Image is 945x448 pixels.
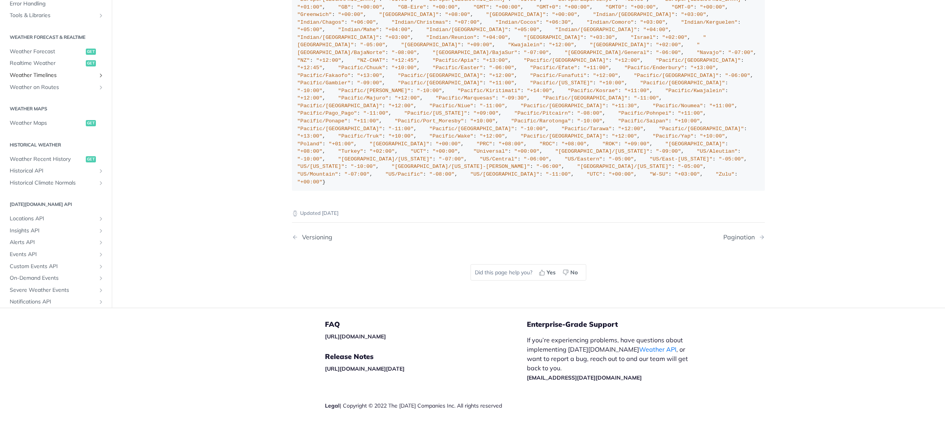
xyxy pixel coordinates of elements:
[392,164,530,169] span: "[GEOGRAPHIC_DATA]/[US_STATE]-[PERSON_NAME]"
[530,73,587,78] span: "Pacific/Funafuti"
[433,58,476,63] span: "Pacific/Apia"
[640,19,665,25] span: "+03:00"
[417,88,442,94] span: "-10:00"
[436,95,495,101] span: "Pacific/Marquesas"
[555,148,650,154] span: "[GEOGRAPHIC_DATA]/[US_STATE]"
[479,103,505,109] span: "-11:00"
[659,126,744,132] span: "Pacific/[GEOGRAPHIC_DATA]"
[6,70,106,81] a: Weather TimelinesShow subpages for Weather Timelines
[357,4,382,10] span: "+00:00"
[325,352,527,361] h5: Release Notes
[624,65,684,71] span: "Pacific/Enderbury"
[398,4,426,10] span: "GB-Eire"
[297,141,323,147] span: "Poland"
[653,133,693,139] span: "Pacific/Yap"
[471,264,586,281] div: Did this page help you?
[577,110,603,116] span: "-08:00"
[325,365,405,372] a: [URL][DOMAIN_NAME][DATE]
[6,34,106,41] h2: Weather Forecast & realtime
[10,71,96,79] span: Weather Timelines
[325,402,527,410] div: | Copyright © 2022 The [DATE] Companies Inc. All rights reserved
[297,171,338,177] span: "US/Mountain"
[385,35,410,40] span: "+03:00"
[297,42,700,56] span: "[GEOGRAPHIC_DATA]/BajaNorte"
[524,156,549,162] span: "-06:00"
[609,156,634,162] span: "-05:00"
[10,155,84,163] span: Weather Recent History
[297,80,351,86] span: "Pacific/Gambier"
[665,141,725,147] span: "[GEOGRAPHIC_DATA]"
[650,156,712,162] span: "US/East-[US_STATE]"
[486,12,546,17] span: "[GEOGRAPHIC_DATA]"
[379,12,439,17] span: "[GEOGRAPHIC_DATA]"
[568,88,618,94] span: "Pacific/Kosrae"
[98,251,104,258] button: Show subpages for Events API
[728,50,754,56] span: "-07:00"
[325,402,340,409] a: Legal
[479,156,517,162] span: "US/Central"
[612,103,637,109] span: "+11:30"
[429,126,514,132] span: "Pacific/[GEOGRAPHIC_DATA]"
[675,118,700,124] span: "+10:00"
[388,103,413,109] span: "+12:00"
[653,103,703,109] span: "Pacific/Noumea"
[325,320,527,329] h5: FAQ
[325,333,386,340] a: [URL][DOMAIN_NAME]
[98,168,104,174] button: Show subpages for Historical API
[10,12,96,19] span: Tools & Libraries
[678,110,703,116] span: "+11:00"
[429,171,455,177] span: "-08:00"
[363,110,389,116] span: "-11:00"
[521,103,606,109] span: "Pacific/[GEOGRAPHIC_DATA]"
[351,164,376,169] span: "-10:00"
[690,65,716,71] span: "+13:00"
[297,65,323,71] span: "+12:45"
[656,148,681,154] span: "-09:00"
[10,286,96,294] span: Severe Weather Events
[723,234,759,241] div: Pagination
[665,88,725,94] span: "Pacific/Kwajalein"
[338,27,379,33] span: "Indian/Mahe"
[524,50,549,56] span: "-07:00"
[297,118,348,124] span: "Pacific/Ponape"
[634,95,659,101] span: "-11:00"
[473,110,499,116] span: "+09:00"
[530,80,593,86] span: "Pacific/[US_STATE]"
[612,133,637,139] span: "+12:00"
[370,141,429,147] span: "[GEOGRAPHIC_DATA]"
[298,234,332,241] div: Versioning
[615,58,640,63] span: "+12:00"
[624,88,650,94] span: "+11:00"
[565,50,650,56] span: "[GEOGRAPHIC_DATA]/General"
[6,261,106,272] a: Custom Events APIShow subpages for Custom Events API
[565,156,602,162] span: "US/Eastern"
[6,201,106,208] h2: [DATE][DOMAIN_NAME] API
[631,35,656,40] span: "Israel"
[6,165,106,177] a: Historical APIShow subpages for Historical API
[549,42,574,48] span: "+12:00"
[297,73,351,78] span: "Pacific/Fakaofo"
[392,65,417,71] span: "+10:00"
[593,12,675,17] span: "Indian/[GEOGRAPHIC_DATA]"
[10,215,96,223] span: Locations API
[297,95,323,101] span: "+12:00"
[709,103,735,109] span: "+11:00"
[700,4,725,10] span: "+00:00"
[297,58,310,63] span: "NZ"
[98,12,104,19] button: Show subpages for Tools & Libraries
[370,148,395,154] span: "+02:00"
[10,227,96,235] span: Insights API
[495,4,521,10] span: "+00:00"
[656,58,741,63] span: "Pacific/[GEOGRAPHIC_DATA]"
[10,239,96,246] span: Alerts API
[590,42,650,48] span: "[GEOGRAPHIC_DATA]"
[354,118,379,124] span: "+11:00"
[6,284,106,296] a: Severe Weather EventsShow subpages for Severe Weather Events
[6,117,106,129] a: Weather Mapsget
[338,95,389,101] span: "Pacific/Majuro"
[599,80,624,86] span: "+10:00"
[398,80,483,86] span: "Pacific/[GEOGRAPHIC_DATA]"
[547,268,556,277] span: Yes
[357,73,382,78] span: "+13:00"
[697,50,722,56] span: "Navajo"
